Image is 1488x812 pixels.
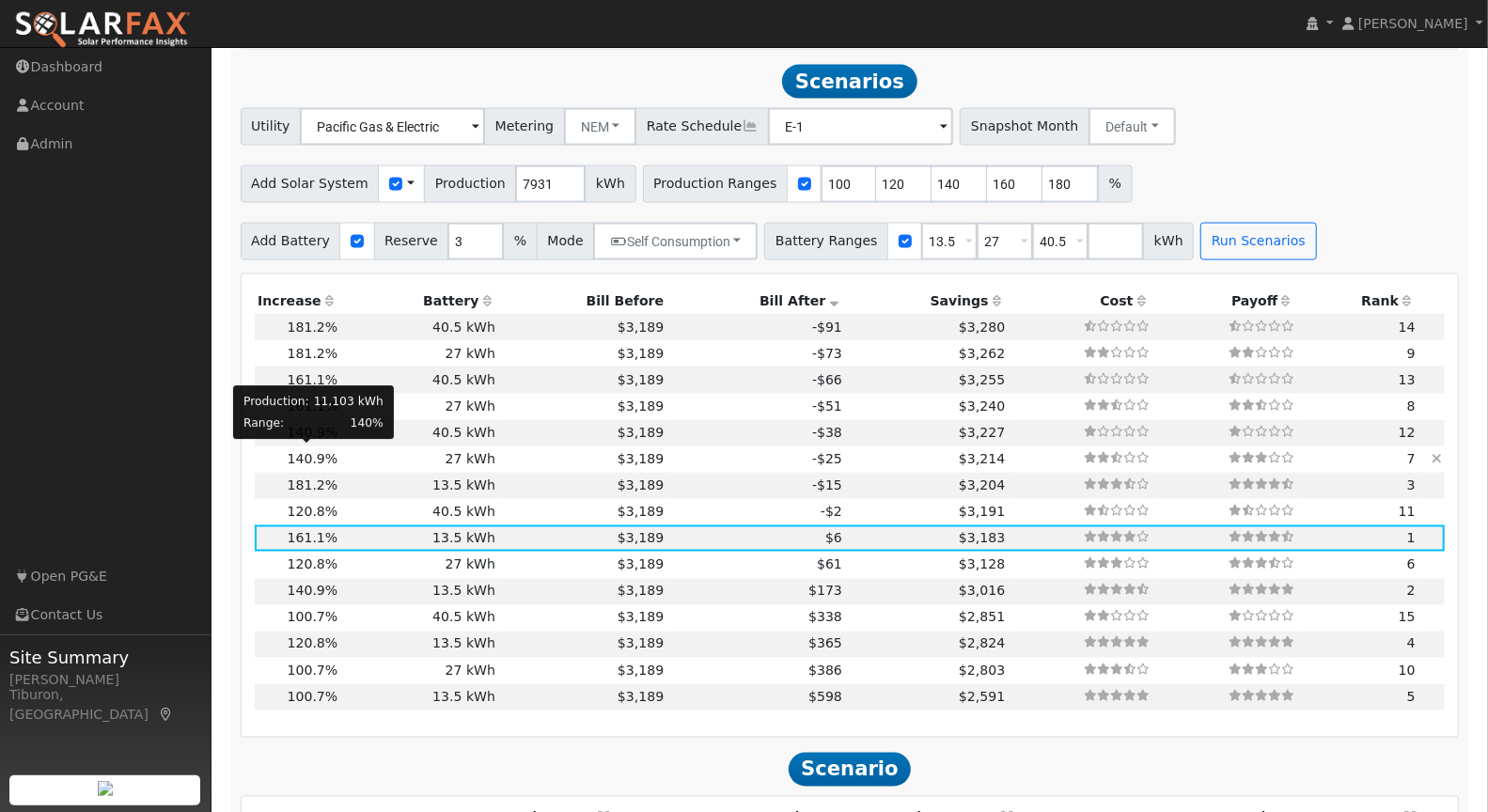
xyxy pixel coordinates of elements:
[812,346,842,361] span: -$73
[1407,584,1416,599] span: 2
[341,340,499,367] td: 27 kWh
[288,505,338,520] span: 120.8%
[808,636,842,651] span: $365
[618,372,664,387] span: $3,189
[667,288,846,314] th: Bill After
[158,707,175,722] a: Map
[959,451,1005,466] span: $3,214
[499,288,667,314] th: Bill Before
[313,414,384,433] td: 140%
[1399,425,1416,440] span: 12
[959,531,1005,546] span: $3,183
[341,394,499,420] td: 27 kWh
[808,664,842,679] span: $386
[288,531,338,546] span: 161.1%
[1407,557,1416,572] span: 6
[959,425,1005,440] span: $3,227
[1399,610,1416,625] span: 15
[618,664,664,679] span: $3,189
[635,108,769,146] span: Rate Schedule
[300,108,485,146] input: Select a Utility
[1407,398,1416,414] span: 8
[643,165,788,203] span: Production Ranges
[564,108,637,146] button: NEM
[959,664,1005,679] span: $2,803
[764,223,888,260] span: Battery Ranges
[503,223,537,260] span: %
[1399,664,1416,679] span: 10
[959,505,1005,520] span: $3,191
[341,420,499,446] td: 40.5 kWh
[9,685,201,725] div: Tiburon, [GEOGRAPHIC_DATA]
[243,414,310,433] td: Range:
[288,584,338,599] span: 140.9%
[959,346,1005,361] span: $3,262
[288,664,338,679] span: 100.7%
[241,108,302,146] span: Utility
[1399,372,1416,387] span: 13
[1089,108,1176,146] button: Default
[341,473,499,499] td: 13.5 kWh
[817,557,842,572] span: $61
[243,392,310,411] td: Production:
[959,398,1005,414] span: $3,240
[959,690,1005,705] span: $2,591
[618,531,664,546] span: $3,189
[812,451,842,466] span: -$25
[618,425,664,440] span: $3,189
[9,670,201,690] div: [PERSON_NAME]
[341,367,499,393] td: 40.5 kWh
[618,557,664,572] span: $3,189
[960,108,1089,146] span: Snapshot Month
[1399,320,1416,335] span: 14
[618,478,664,493] span: $3,189
[808,690,842,705] span: $598
[618,690,664,705] span: $3,189
[1407,451,1416,466] span: 7
[593,223,758,260] button: Self Consumption
[812,320,842,335] span: -$91
[341,288,499,314] th: Battery
[341,658,499,684] td: 27 kWh
[1358,16,1468,31] span: [PERSON_NAME]
[341,446,499,473] td: 27 kWh
[288,690,338,705] span: 100.7%
[618,451,664,466] span: $3,189
[341,499,499,525] td: 40.5 kWh
[341,314,499,340] td: 40.5 kWh
[959,636,1005,651] span: $2,824
[1407,690,1416,705] span: 5
[618,505,664,520] span: $3,189
[812,478,842,493] span: -$15
[288,372,338,387] span: 161.1%
[1432,451,1442,466] a: Hide scenario
[241,223,341,260] span: Add Battery
[98,781,113,796] img: retrieve
[808,584,842,599] span: $173
[618,320,664,335] span: $3,189
[1399,505,1416,520] span: 11
[959,584,1005,599] span: $3,016
[1200,223,1316,260] button: Run Scenarios
[288,346,338,361] span: 181.2%
[959,372,1005,387] span: $3,255
[341,552,499,578] td: 27 kWh
[537,223,594,260] span: Mode
[959,557,1005,572] span: $3,128
[1407,636,1416,651] span: 4
[288,557,338,572] span: 120.8%
[618,636,664,651] span: $3,189
[341,579,499,605] td: 13.5 kWh
[768,108,953,146] input: Select a Rate Schedule
[618,398,664,414] span: $3,189
[288,636,338,651] span: 120.8%
[313,392,384,411] td: 11,103 kWh
[1407,346,1416,361] span: 9
[341,684,499,710] td: 13.5 kWh
[618,610,664,625] span: $3,189
[341,605,499,632] td: 40.5 kWh
[1143,223,1194,260] span: kWh
[288,610,338,625] span: 100.7%
[341,632,499,658] td: 13.5 kWh
[808,610,842,625] span: $338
